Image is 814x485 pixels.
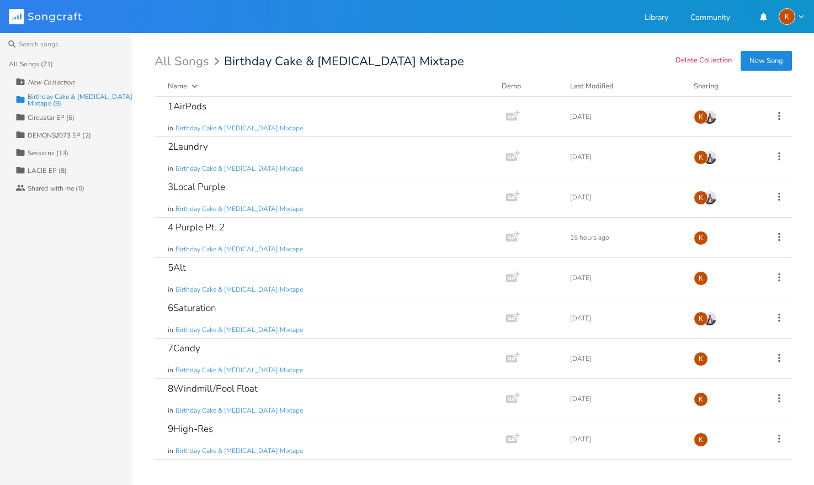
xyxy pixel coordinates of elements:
span: in [168,406,173,415]
div: New Collection [28,79,75,86]
span: Birthday Cake & [MEDICAL_DATA] Mixtape [175,366,303,375]
div: [DATE] [570,355,680,362]
span: in [168,164,173,173]
span: Birthday Cake & [MEDICAL_DATA] Mixtape [175,204,303,214]
div: 2Laundry [168,142,208,151]
span: Birthday Cake & [MEDICAL_DATA] Mixtape [175,164,303,173]
div: [DATE] [570,315,680,321]
button: Delete Collection [675,56,732,66]
div: Birthday Cake & [MEDICAL_DATA] Mixtape (9) [28,93,132,107]
div: Kat [694,231,708,245]
a: Library [645,14,668,23]
div: 6Saturation [168,303,216,313]
div: Last Modified [570,81,614,91]
div: 9High-Res [168,424,213,434]
div: Sharing [694,81,760,92]
div: [DATE] [570,194,680,201]
span: in [168,446,173,456]
div: [DATE] [570,396,680,402]
div: Kat [694,352,708,366]
div: 15 hours ago [570,234,680,241]
div: 7Candy [168,344,200,353]
a: Community [690,14,730,23]
span: in [168,124,173,133]
span: Birthday Cake & [MEDICAL_DATA] Mixtape [175,446,303,456]
div: All Songs [155,56,223,67]
div: [DATE] [570,113,680,120]
button: New Song [741,51,792,71]
div: Shared with me (0) [28,185,84,192]
div: Demo [502,81,557,92]
span: Birthday Cake & [MEDICAL_DATA] Mixtape [175,245,303,254]
span: Birthday Cake & [MEDICAL_DATA] Mixtape [175,406,303,415]
img: Costa Tzoytzoyrakos [703,150,717,165]
div: Circustar EP (6) [28,114,75,121]
div: Kat [779,8,795,25]
img: Costa Tzoytzoyrakos [703,312,717,326]
div: Kat [694,271,708,286]
div: Kat [694,110,708,124]
button: Name [168,81,488,92]
div: DEMONS//073 EP (2) [28,132,91,139]
span: in [168,245,173,254]
div: Kat [694,150,708,165]
div: Kat [694,392,708,407]
div: 8Windmill/Pool Float [168,384,258,393]
div: Kat [694,433,708,447]
div: 3Local Purple [168,182,225,192]
span: Birthday Cake & [MEDICAL_DATA] Mixtape [224,55,464,67]
span: in [168,325,173,335]
img: Costa Tzoytzoyrakos [703,191,717,205]
span: Birthday Cake & [MEDICAL_DATA] Mixtape [175,124,303,133]
img: Costa Tzoytzoyrakos [703,110,717,124]
button: K [779,8,805,25]
div: 1AirPods [168,102,206,111]
div: 4 Purple Pt. 2 [168,223,225,232]
span: in [168,204,173,214]
div: [DATE] [570,154,680,160]
div: Sessions (13) [28,150,68,156]
button: Last Modified [570,81,680,92]
span: Birthday Cake & [MEDICAL_DATA] Mixtape [175,285,303,294]
div: LACIE EP (8) [28,167,67,174]
div: Kat [694,312,708,326]
div: All Songs (71) [9,61,53,67]
span: in [168,285,173,294]
span: in [168,366,173,375]
div: [DATE] [570,275,680,281]
div: 5Alt [168,263,186,272]
div: Name [168,81,187,91]
span: Birthday Cake & [MEDICAL_DATA] Mixtape [175,325,303,335]
div: Kat [694,191,708,205]
div: [DATE] [570,436,680,442]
